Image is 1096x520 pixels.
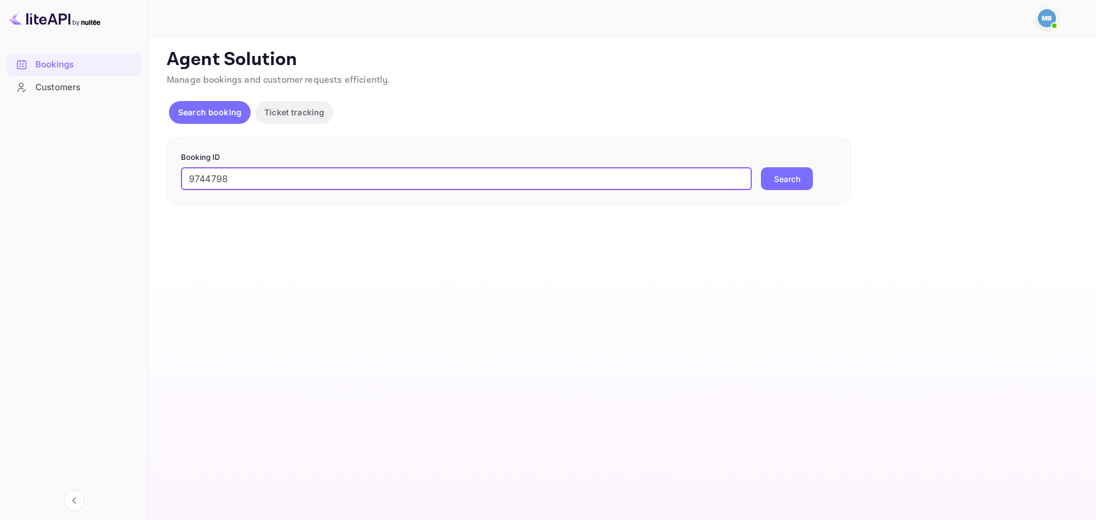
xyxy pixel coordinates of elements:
button: Collapse navigation [64,490,84,511]
button: Search [761,167,813,190]
input: Enter Booking ID (e.g., 63782194) [181,167,752,190]
div: Bookings [7,54,141,76]
a: Bookings [7,54,141,75]
p: Agent Solution [167,49,1075,71]
div: Bookings [35,58,135,71]
img: LiteAPI logo [9,9,100,27]
p: Ticket tracking [264,106,324,118]
img: Mohcine Belkhir [1038,9,1056,27]
div: Customers [7,76,141,99]
div: Customers [35,81,135,94]
p: Booking ID [181,152,837,163]
span: Manage bookings and customer requests efficiently. [167,74,390,86]
a: Customers [7,76,141,98]
p: Search booking [178,106,241,118]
